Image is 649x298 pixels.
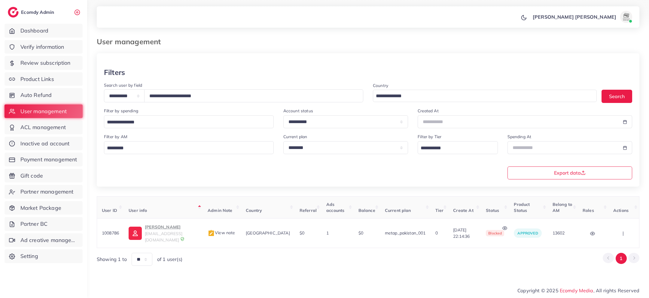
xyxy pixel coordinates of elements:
a: Setting [5,249,83,263]
span: ACL management [20,123,66,131]
input: Search for option [374,92,589,101]
a: Review subscription [5,56,83,70]
a: Verify information [5,40,83,54]
span: Gift code [20,172,43,180]
div: Search for option [418,141,498,154]
a: Dashboard [5,24,83,38]
a: Gift code [5,169,83,183]
a: logoEcomdy Admin [8,7,56,17]
div: Search for option [104,115,274,128]
span: Payment management [20,156,77,163]
a: [PERSON_NAME] [PERSON_NAME]avatar [529,11,635,23]
a: Product Links [5,72,83,86]
input: Search for option [419,144,490,153]
span: Dashboard [20,27,48,35]
div: Search for option [373,90,597,102]
a: Auto Refund [5,88,83,102]
p: [PERSON_NAME] [PERSON_NAME] [533,13,616,20]
span: Market Package [20,204,61,212]
a: Inactive ad account [5,137,83,151]
h2: Ecomdy Admin [21,9,56,15]
img: avatar [620,11,632,23]
ul: Pagination [603,253,639,264]
a: User management [5,104,83,118]
a: Partner management [5,185,83,199]
a: ACL management [5,120,83,134]
span: Setting [20,252,38,260]
span: Review subscription [20,59,71,67]
a: Payment management [5,153,83,166]
span: Product Links [20,75,54,83]
input: Search for option [105,144,266,153]
span: Ad creative management [20,236,78,244]
a: Market Package [5,201,83,215]
span: Auto Refund [20,91,52,99]
img: logo [8,7,19,17]
input: Search for option [105,118,266,127]
div: Search for option [104,141,274,154]
a: Partner BC [5,217,83,231]
button: Go to page 1 [616,253,627,264]
a: Ad creative management [5,233,83,247]
span: Inactive ad account [20,140,70,147]
span: Partner BC [20,220,48,228]
span: Partner management [20,188,74,196]
span: Verify information [20,43,64,51]
span: User management [20,107,67,115]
